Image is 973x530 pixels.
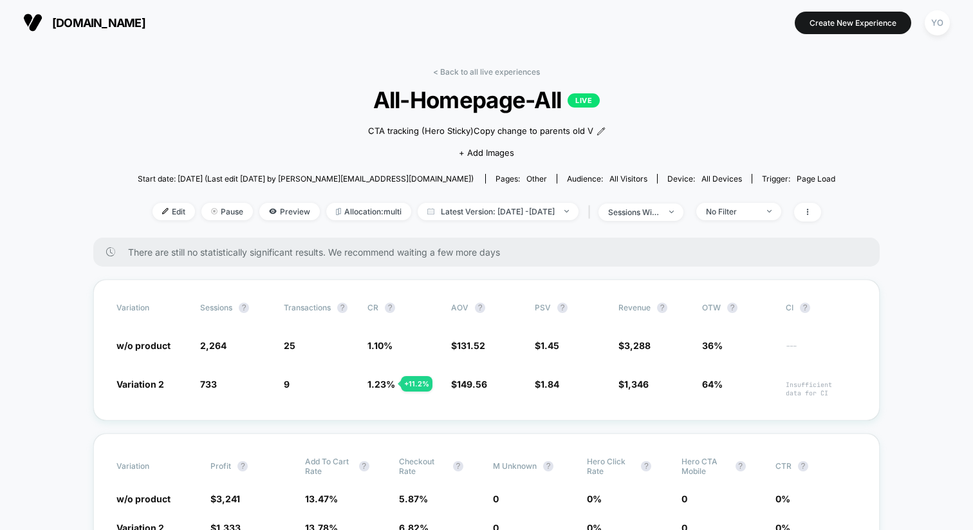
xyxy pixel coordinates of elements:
[786,381,857,397] span: Insufficient data for CI
[116,340,171,351] span: w/o product
[786,342,857,352] span: ---
[618,379,649,390] span: $
[210,461,231,471] span: Profit
[19,12,149,33] button: [DOMAIN_NAME]
[657,303,667,313] button: ?
[535,303,551,312] span: PSV
[564,210,569,213] img: end
[493,461,537,471] span: M Unknown
[587,457,635,476] span: Hero click rate
[385,303,395,313] button: ?
[618,303,651,312] span: Revenue
[216,493,240,504] span: 3,241
[541,379,559,390] span: 1.84
[259,203,320,220] span: Preview
[23,13,42,32] img: Visually logo
[237,461,248,471] button: ?
[702,303,773,313] span: OTW
[475,303,485,313] button: ?
[368,125,593,138] span: CTA tracking (Hero Sticky)Copy change to parents old V
[451,340,485,351] span: $
[401,376,432,392] div: + 11.2 %
[418,203,579,220] span: Latest Version: [DATE] - [DATE]
[496,174,547,184] div: Pages:
[702,379,723,390] span: 64%
[200,303,232,312] span: Sessions
[451,303,468,312] span: AOV
[925,10,950,35] div: YO
[567,174,647,184] div: Audience:
[786,303,857,313] span: CI
[775,461,792,471] span: CTR
[305,493,338,504] span: 13.47 %
[701,174,742,184] span: all devices
[921,10,954,36] button: YO
[336,208,341,215] img: rebalance
[669,211,674,213] img: end
[641,461,651,471] button: ?
[200,379,217,390] span: 733
[535,340,559,351] span: $
[585,203,598,222] span: |
[535,379,559,390] span: $
[211,208,218,214] img: end
[367,340,393,351] span: 1.10 %
[775,493,790,504] span: 0 %
[284,379,290,390] span: 9
[116,457,187,476] span: Variation
[736,461,746,471] button: ?
[618,340,651,351] span: $
[608,207,660,217] div: sessions with impression
[284,340,295,351] span: 25
[359,461,369,471] button: ?
[767,210,772,213] img: end
[451,379,487,390] span: $
[543,461,553,471] button: ?
[128,247,854,258] span: There are still no statistically significant results. We recommend waiting a few more days
[337,303,347,313] button: ?
[367,379,395,390] span: 1.23 %
[800,303,810,313] button: ?
[762,174,835,184] div: Trigger:
[326,203,411,220] span: Allocation: multi
[305,457,353,476] span: Add To Cart Rate
[367,303,378,312] span: CR
[52,16,145,30] span: [DOMAIN_NAME]
[138,174,474,184] span: Start date: [DATE] (Last edit [DATE] by [PERSON_NAME][EMAIL_ADDRESS][DOMAIN_NAME])
[624,379,649,390] span: 1,346
[427,208,434,214] img: calendar
[239,303,249,313] button: ?
[399,457,447,476] span: Checkout Rate
[457,379,487,390] span: 149.56
[681,493,687,504] span: 0
[116,303,187,313] span: Variation
[624,340,651,351] span: 3,288
[116,379,164,390] span: Variation 2
[798,461,808,471] button: ?
[557,303,568,313] button: ?
[657,174,752,184] span: Device:
[797,174,835,184] span: Page Load
[116,493,171,504] span: w/o product
[210,493,240,504] span: $
[541,340,559,351] span: 1.45
[795,12,911,34] button: Create New Experience
[453,461,463,471] button: ?
[568,93,600,108] p: LIVE
[609,174,647,184] span: All Visitors
[706,207,757,216] div: No Filter
[201,203,253,220] span: Pause
[681,457,729,476] span: Hero CTA mobile
[457,340,485,351] span: 131.52
[162,208,169,214] img: edit
[399,493,428,504] span: 5.87 %
[493,493,499,504] span: 0
[200,340,227,351] span: 2,264
[587,493,602,504] span: 0 %
[702,340,723,351] span: 36%
[433,67,540,77] a: < Back to all live experiences
[284,303,331,312] span: Transactions
[727,303,737,313] button: ?
[526,174,547,184] span: other
[153,203,195,220] span: Edit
